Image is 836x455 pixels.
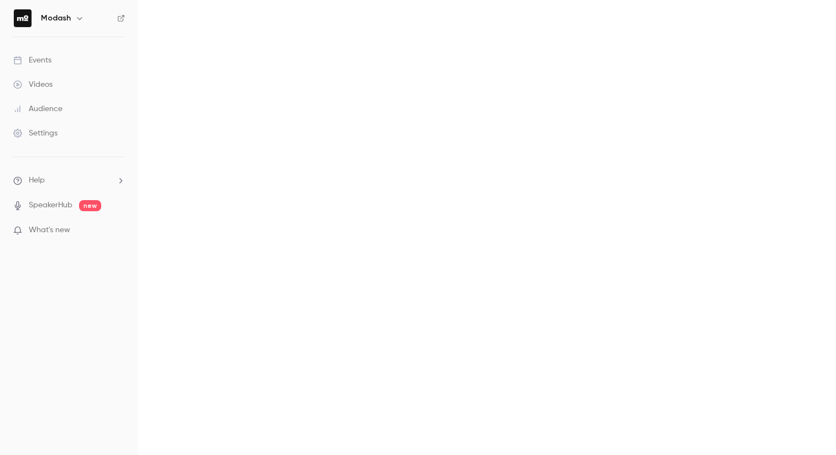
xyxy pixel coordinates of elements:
span: new [79,200,101,211]
div: Events [13,55,51,66]
span: Help [29,175,45,186]
li: help-dropdown-opener [13,175,125,186]
a: SpeakerHub [29,200,72,211]
img: Modash [14,9,32,27]
div: Videos [13,79,53,90]
div: Audience [13,103,62,114]
div: Settings [13,128,58,139]
h6: Modash [41,13,71,24]
span: What's new [29,224,70,236]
